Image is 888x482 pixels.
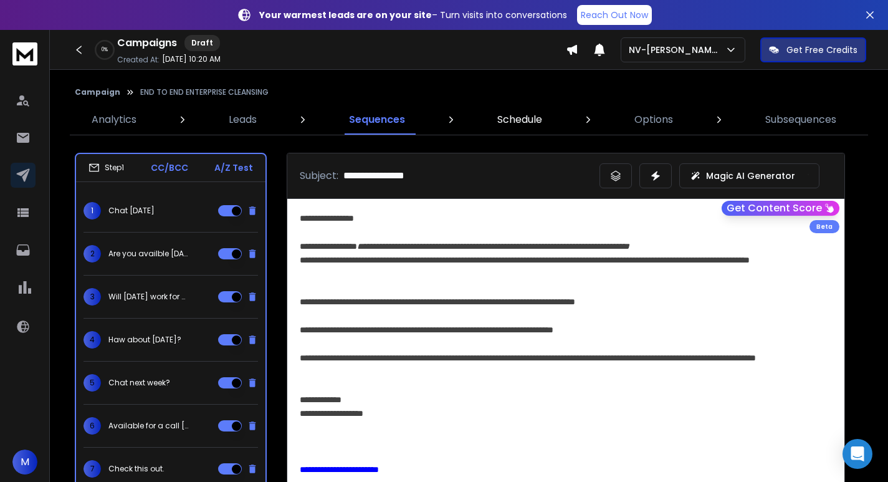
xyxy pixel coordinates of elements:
[162,54,221,64] p: [DATE] 10:20 AM
[84,202,101,219] span: 1
[151,161,188,174] p: CC/BCC
[108,249,188,259] p: Are you availble [DATE]
[722,201,839,216] button: Get Content Score
[843,439,872,469] div: Open Intercom Messenger
[108,421,188,431] p: Available for a call [DATE]?
[140,87,269,97] p: END TO END ENTERPRISE CLEANSING
[108,206,155,216] p: Chat [DATE]
[75,87,120,97] button: Campaign
[259,9,432,21] strong: Your warmest leads are on your site
[117,36,177,51] h1: Campaigns
[117,55,160,65] p: Created At:
[300,168,338,183] p: Subject:
[706,170,795,182] p: Magic AI Generator
[497,112,542,127] p: Schedule
[214,161,253,174] p: A/Z Test
[108,378,170,388] p: Chat next week?
[92,112,136,127] p: Analytics
[349,112,405,127] p: Sequences
[84,245,101,263] span: 2
[577,5,652,25] a: Reach Out Now
[221,105,264,135] a: Leads
[102,46,108,54] p: 0 %
[84,288,101,306] span: 3
[758,105,844,135] a: Subsequences
[88,162,124,173] div: Step 1
[341,105,413,135] a: Sequences
[581,9,648,21] p: Reach Out Now
[627,105,680,135] a: Options
[229,112,257,127] p: Leads
[629,44,725,56] p: NV-[PERSON_NAME]
[12,450,37,475] button: M
[184,35,220,51] div: Draft
[760,37,866,62] button: Get Free Credits
[765,112,836,127] p: Subsequences
[84,417,101,435] span: 6
[108,335,181,345] p: Haw about [DATE]?
[84,331,101,349] span: 4
[259,9,567,21] p: – Turn visits into conversations
[108,292,188,302] p: Will [DATE] work for you?
[679,163,819,188] button: Magic AI Generator
[634,112,673,127] p: Options
[84,374,101,392] span: 5
[84,460,101,478] span: 7
[490,105,550,135] a: Schedule
[786,44,857,56] p: Get Free Credits
[108,464,165,474] p: Check this out.
[12,42,37,65] img: logo
[809,220,839,233] div: Beta
[84,105,144,135] a: Analytics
